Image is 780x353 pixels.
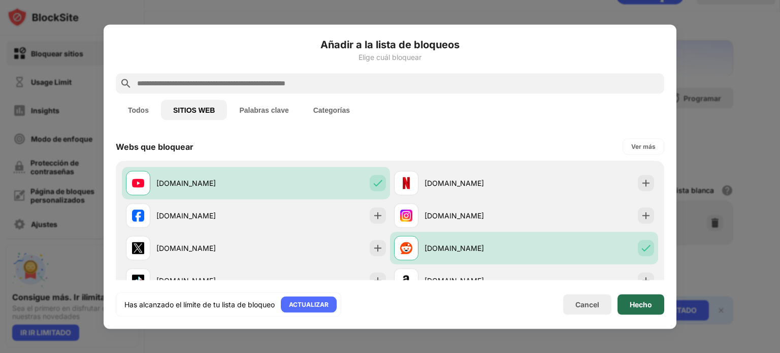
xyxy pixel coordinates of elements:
[156,178,256,188] div: [DOMAIN_NAME]
[156,243,256,253] div: [DOMAIN_NAME]
[425,243,524,253] div: [DOMAIN_NAME]
[301,100,362,120] button: Categorías
[156,210,256,221] div: [DOMAIN_NAME]
[400,274,412,286] img: favicons
[425,275,524,286] div: [DOMAIN_NAME]
[116,141,193,151] div: Webs que bloquear
[156,275,256,286] div: [DOMAIN_NAME]
[132,242,144,254] img: favicons
[575,300,599,309] div: Cancel
[630,300,652,308] div: Hecho
[120,77,132,89] img: search.svg
[425,210,524,221] div: [DOMAIN_NAME]
[116,100,161,120] button: Todos
[116,53,664,61] div: Elige cuál bloquear
[400,209,412,221] img: favicons
[161,100,227,120] button: SITIOS WEB
[132,209,144,221] img: favicons
[132,274,144,286] img: favicons
[289,299,329,309] div: ACTUALIZAR
[400,242,412,254] img: favicons
[227,100,301,120] button: Palabras clave
[631,141,656,151] div: Ver más
[116,37,664,52] h6: Añadir a la lista de bloqueos
[132,177,144,189] img: favicons
[124,299,275,309] div: Has alcanzado el límite de tu lista de bloqueo
[400,177,412,189] img: favicons
[425,178,524,188] div: [DOMAIN_NAME]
